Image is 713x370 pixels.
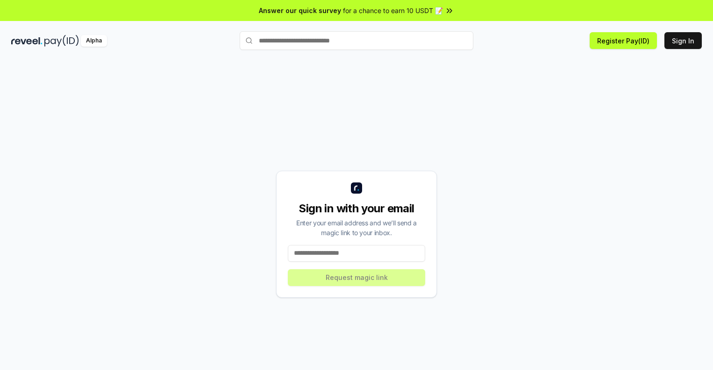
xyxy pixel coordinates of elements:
button: Register Pay(ID) [590,32,657,49]
div: Alpha [81,35,107,47]
div: Sign in with your email [288,201,425,216]
span: for a chance to earn 10 USDT 📝 [343,6,443,15]
div: Enter your email address and we’ll send a magic link to your inbox. [288,218,425,237]
img: logo_small [351,182,362,194]
img: reveel_dark [11,35,43,47]
span: Answer our quick survey [259,6,341,15]
img: pay_id [44,35,79,47]
button: Sign In [664,32,702,49]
